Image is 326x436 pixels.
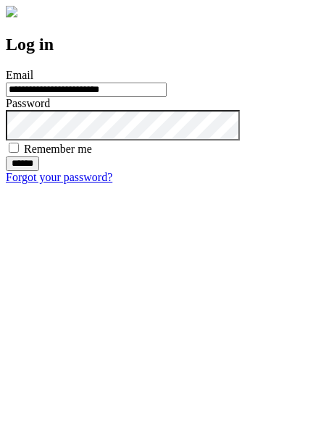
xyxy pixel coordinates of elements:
[6,97,50,109] label: Password
[6,35,320,54] h2: Log in
[6,171,112,183] a: Forgot your password?
[6,69,33,81] label: Email
[6,6,17,17] img: logo-4e3dc11c47720685a147b03b5a06dd966a58ff35d612b21f08c02c0306f2b779.png
[24,143,92,155] label: Remember me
